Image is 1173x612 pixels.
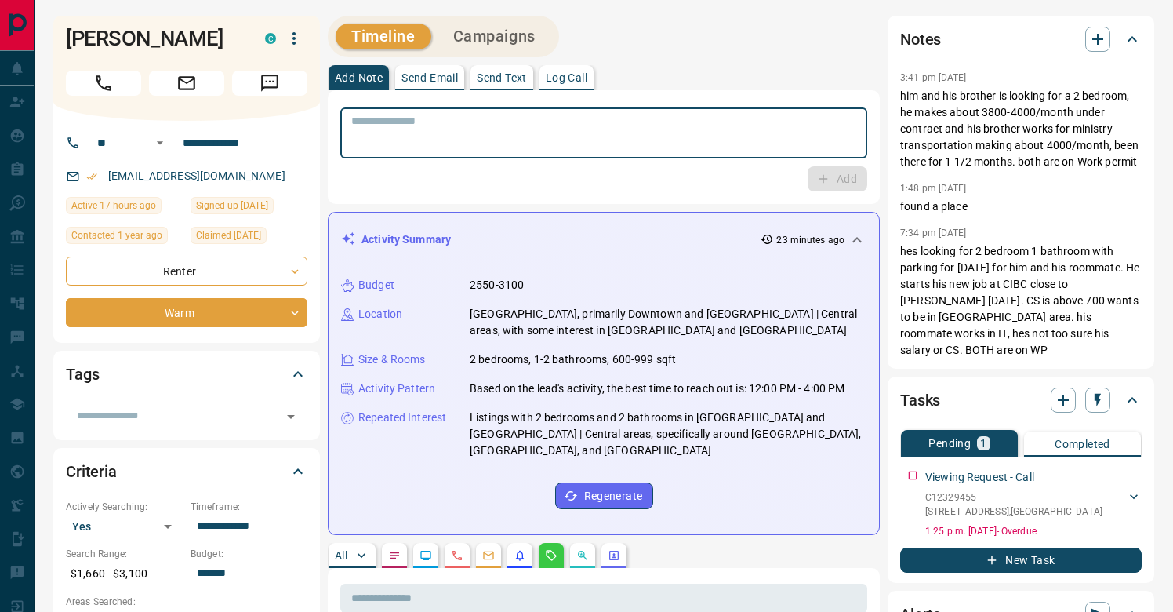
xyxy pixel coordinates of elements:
[108,169,285,182] a: [EMAIL_ADDRESS][DOMAIN_NAME]
[980,438,986,449] p: 1
[900,388,940,413] h2: Tasks
[66,197,183,219] div: Tue Aug 12 2025
[335,550,347,561] p: All
[66,227,183,249] div: Mon Jan 29 2024
[477,72,527,83] p: Send Text
[470,381,844,397] p: Based on the lead's activity, the best time to reach out is: 12:00 PM - 4:00 PM
[66,26,241,51] h1: [PERSON_NAME]
[925,505,1102,519] p: [STREET_ADDRESS] , [GEOGRAPHIC_DATA]
[86,171,97,182] svg: Email Verified
[191,547,307,561] p: Budget:
[546,72,587,83] p: Log Call
[545,549,557,562] svg: Requests
[470,410,866,459] p: Listings with 2 bedrooms and 2 bathrooms in [GEOGRAPHIC_DATA] and [GEOGRAPHIC_DATA] | Central are...
[358,352,426,368] p: Size & Rooms
[900,548,1142,573] button: New Task
[555,483,653,509] button: Regenerate
[482,549,495,562] svg: Emails
[451,549,463,562] svg: Calls
[341,225,866,254] div: Activity Summary23 minutes ago
[196,198,268,213] span: Signed up [DATE]
[66,595,307,609] p: Areas Searched:
[900,381,1142,419] div: Tasks
[66,355,307,393] div: Tags
[66,459,117,484] h2: Criteria
[71,198,156,213] span: Active 17 hours ago
[66,453,307,490] div: Criteria
[358,381,435,397] p: Activity Pattern
[438,24,551,49] button: Campaigns
[900,72,967,83] p: 3:41 pm [DATE]
[66,500,183,514] p: Actively Searching:
[66,257,307,286] div: Renter
[151,133,169,152] button: Open
[191,197,307,219] div: Tue Jan 16 2024
[196,228,261,243] span: Claimed [DATE]
[358,306,402,322] p: Location
[419,549,432,562] svg: Lead Browsing Activity
[66,298,307,327] div: Warm
[71,228,162,243] span: Contacted 1 year ago
[900,228,967,239] p: 7:34 pm [DATE]
[608,549,620,562] svg: Agent Actions
[900,20,1142,58] div: Notes
[925,490,1102,505] p: C12329455
[1055,439,1110,450] p: Completed
[925,524,1142,538] p: 1:25 p.m. [DATE] - Overdue
[776,233,844,247] p: 23 minutes ago
[335,72,383,83] p: Add Note
[191,227,307,249] div: Wed Jan 17 2024
[900,88,1142,170] p: him and his brother is looking for a 2 bedroom, he makes about 3800-4000/month under contract and...
[66,71,141,96] span: Call
[928,438,971,449] p: Pending
[265,33,276,44] div: condos.ca
[900,27,941,52] h2: Notes
[470,352,676,368] p: 2 bedrooms, 1-2 bathrooms, 600-999 sqft
[66,362,99,387] h2: Tags
[576,549,589,562] svg: Opportunities
[66,561,183,587] p: $1,660 - $3,100
[925,487,1142,522] div: C12329455[STREET_ADDRESS],[GEOGRAPHIC_DATA]
[401,72,458,83] p: Send Email
[900,183,967,194] p: 1:48 pm [DATE]
[470,306,866,339] p: [GEOGRAPHIC_DATA], primarily Downtown and [GEOGRAPHIC_DATA] | Central areas, with some interest i...
[66,547,183,561] p: Search Range:
[232,71,307,96] span: Message
[470,277,524,293] p: 2550-3100
[358,277,394,293] p: Budget
[925,469,1034,486] p: Viewing Request - Call
[336,24,431,49] button: Timeline
[191,500,307,514] p: Timeframe:
[358,410,446,426] p: Repeated Interest
[149,71,224,96] span: Email
[514,549,526,562] svg: Listing Alerts
[66,514,183,539] div: Yes
[900,199,1142,215] p: found a place
[361,231,451,248] p: Activity Summary
[280,406,302,428] button: Open
[900,243,1142,359] p: hes looking for 2 bedroom 1 bathroom with parking for [DATE] for him and his roommate. He starts ...
[388,549,401,562] svg: Notes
